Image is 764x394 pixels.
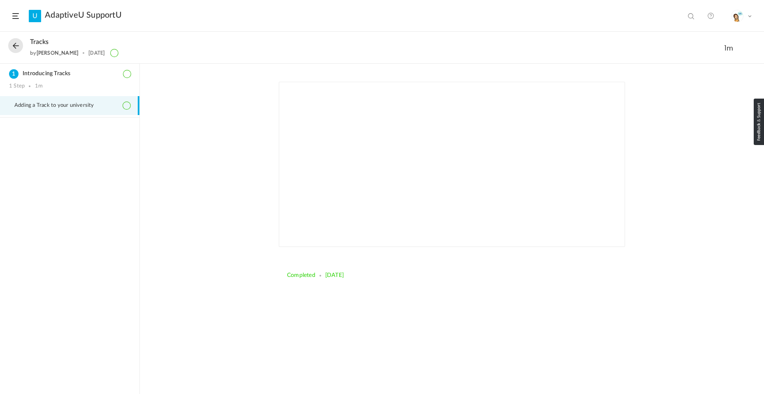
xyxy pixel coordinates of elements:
[287,272,315,278] span: Completed
[37,50,79,56] a: [PERSON_NAME]
[14,102,104,109] span: Adding a Track to your university
[45,10,122,20] a: AdaptiveU SupportU
[732,10,743,22] img: 8398b964dc282ab75f7d87f4614cf3d7cbc47147416aa0aa598dd4742d5114fd-0.png
[29,10,41,22] a: U
[325,272,344,278] span: [DATE]
[9,70,130,77] h3: Introducing Tracks
[30,38,49,46] span: Tracks
[724,43,737,53] span: 1m
[754,99,764,145] img: loop_feedback_btn.png
[35,83,43,90] div: 1m
[88,50,105,56] div: [DATE]
[30,50,79,56] div: by
[9,83,25,90] div: 1 Step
